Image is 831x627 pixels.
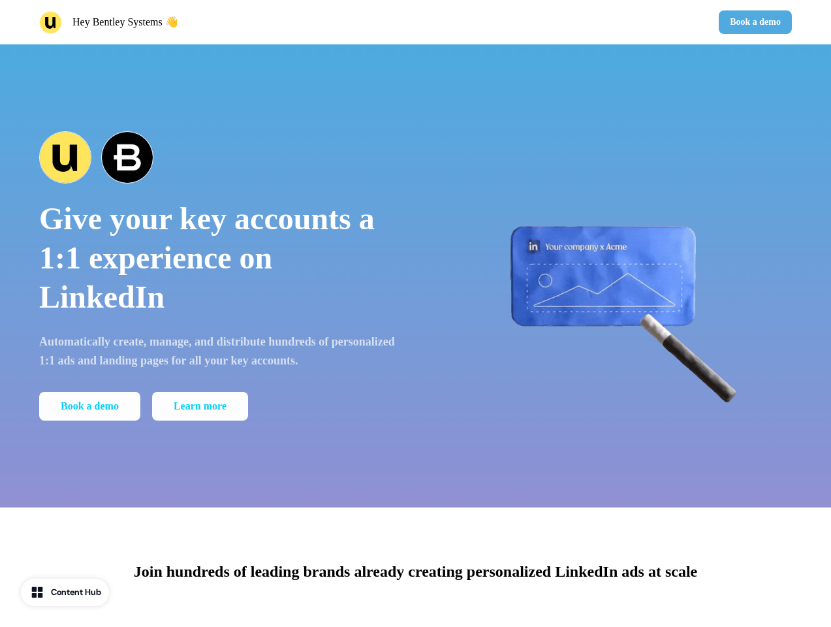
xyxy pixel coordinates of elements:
button: Book a demo [719,10,792,34]
div: Content Hub [51,586,101,599]
button: Content Hub [21,579,109,606]
p: Give your key accounts a 1:1 experience on LinkedIn [39,199,398,317]
a: Learn more [152,392,248,421]
strong: Automatically create, manage, and distribute hundreds of personalized 1:1 ads and landing pages f... [39,335,395,367]
p: Hey Bentley Systems 👋 [72,14,178,30]
button: Book a demo [39,392,140,421]
p: Join hundreds of leading brands already creating personalized LinkedIn ads at scale [134,560,697,583]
